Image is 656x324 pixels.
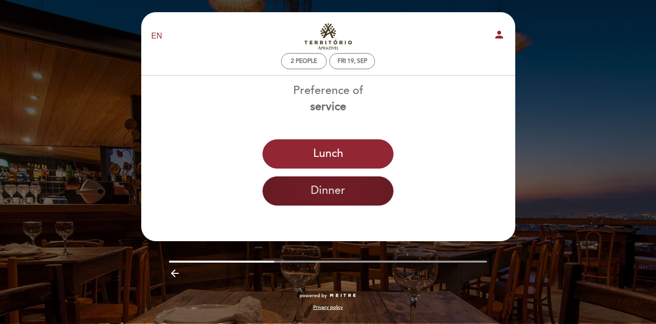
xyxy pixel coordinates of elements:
a: Privacy policy [313,304,343,311]
span: 2 people [291,57,317,65]
i: person [493,29,505,40]
span: powered by [300,292,327,299]
button: Lunch [262,139,394,169]
i: arrow_backward [169,267,181,279]
div: Fri 19, Sep [337,57,367,65]
a: Aprazível [267,23,389,50]
img: MEITRE [329,293,357,298]
b: service [310,100,346,114]
a: powered by [300,292,357,299]
div: Preference of [141,83,516,115]
button: person [493,29,505,44]
button: Dinner [262,176,394,206]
